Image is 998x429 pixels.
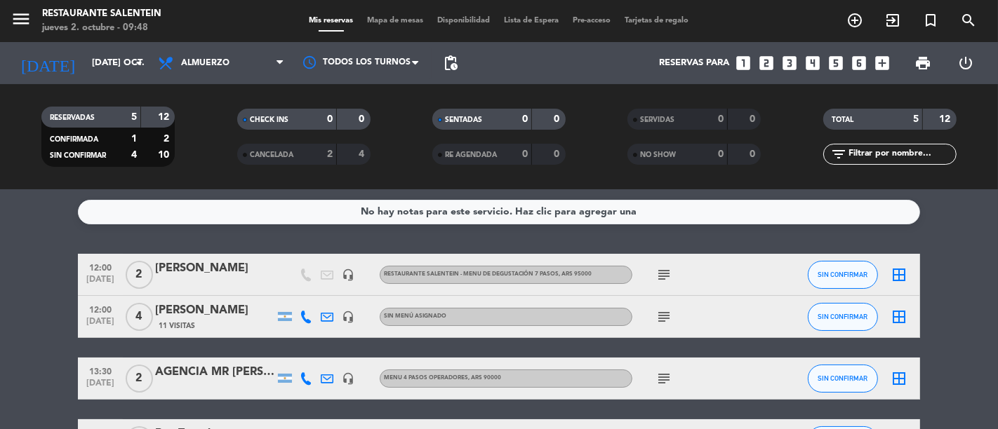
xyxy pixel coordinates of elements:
span: [DATE] [83,379,118,395]
span: SIN CONFIRMAR [818,374,868,382]
strong: 2 [164,134,172,144]
span: , ARS 90000 [468,375,501,381]
div: jueves 2. octubre - 09:48 [42,21,161,35]
span: SIN CONFIRMAR [818,271,868,278]
i: headset_mic [342,268,354,281]
span: SENTADAS [445,116,482,123]
strong: 12 [939,114,953,124]
i: looks_two [757,54,776,72]
strong: 10 [158,150,172,160]
span: Tarjetas de regalo [618,17,696,25]
span: 2 [126,261,153,289]
div: [PERSON_NAME] [155,301,274,320]
i: menu [11,8,32,29]
button: SIN CONFIRMAR [808,261,878,289]
span: 12:00 [83,301,118,317]
span: Mis reservas [302,17,361,25]
i: add_box [873,54,891,72]
i: looks_6 [850,54,868,72]
strong: 0 [718,149,724,159]
strong: 0 [327,114,333,124]
span: Menu 4 pasos operadores [384,375,501,381]
i: looks_3 [780,54,799,72]
div: Restaurante Salentein [42,7,161,21]
div: AGENCIA MR [PERSON_NAME] (OUTBACK) [155,363,274,381]
i: subject [656,266,672,283]
span: CONFIRMADA [50,136,98,143]
strong: 0 [750,149,758,159]
i: border_all [891,370,907,387]
span: pending_actions [442,55,459,71]
strong: 5 [913,114,919,124]
div: [PERSON_NAME] [155,259,274,278]
strong: 1 [131,134,137,144]
span: RESTAURANTE SALENTEIN - Menu de Degustación 7 pasos [384,271,592,277]
span: 4 [126,303,153,331]
strong: 5 [131,112,137,122]
div: No hay notas para este servicio. Haz clic para agregar una [361,204,637,220]
i: turned_in_not [922,12,939,29]
strong: 4 [131,150,137,160]
span: print [914,55,931,71]
span: , ARS 95000 [559,271,592,277]
strong: 0 [522,149,528,159]
span: SERVIDAS [640,116,674,123]
strong: 4 [359,149,367,159]
i: search [960,12,977,29]
span: Pre-acceso [566,17,618,25]
span: CANCELADA [250,151,293,158]
span: Sin menú asignado [384,313,446,319]
span: RESERVADAS [50,114,95,121]
input: Filtrar por nombre... [847,147,956,162]
span: [DATE] [83,275,118,291]
span: Mapa de mesas [361,17,431,25]
button: menu [11,8,32,34]
strong: 0 [718,114,724,124]
span: 13:30 [83,362,118,379]
button: SIN CONFIRMAR [808,303,878,331]
span: 11 Visitas [159,320,195,332]
i: subject [656,308,672,325]
span: Lista de Espera [498,17,566,25]
span: SIN CONFIRMAR [50,152,106,159]
div: LOG OUT [945,42,988,84]
span: TOTAL [832,116,853,123]
span: Reservas para [659,57,729,69]
i: looks_5 [827,54,845,72]
i: subject [656,370,672,387]
i: arrow_drop_down [131,55,147,71]
span: 2 [126,365,153,393]
strong: 2 [327,149,333,159]
i: looks_one [734,54,752,72]
button: SIN CONFIRMAR [808,365,878,393]
strong: 0 [359,114,367,124]
strong: 0 [554,149,563,159]
i: [DATE] [11,48,85,79]
span: 12:00 [83,259,118,275]
span: [DATE] [83,317,118,333]
span: Almuerzo [181,58,229,68]
i: headset_mic [342,372,354,385]
i: power_settings_new [957,55,974,71]
span: SIN CONFIRMAR [818,313,868,320]
i: border_all [891,266,907,283]
strong: 0 [554,114,563,124]
i: exit_to_app [884,12,901,29]
span: RE AGENDADA [445,151,497,158]
strong: 0 [750,114,758,124]
span: Disponibilidad [431,17,498,25]
i: add_circle_outline [846,12,863,29]
span: NO SHOW [640,151,676,158]
i: headset_mic [342,311,354,323]
strong: 12 [158,112,172,122]
i: filter_list [830,146,847,163]
i: border_all [891,308,907,325]
span: CHECK INS [250,116,288,123]
i: looks_4 [804,54,822,72]
strong: 0 [522,114,528,124]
